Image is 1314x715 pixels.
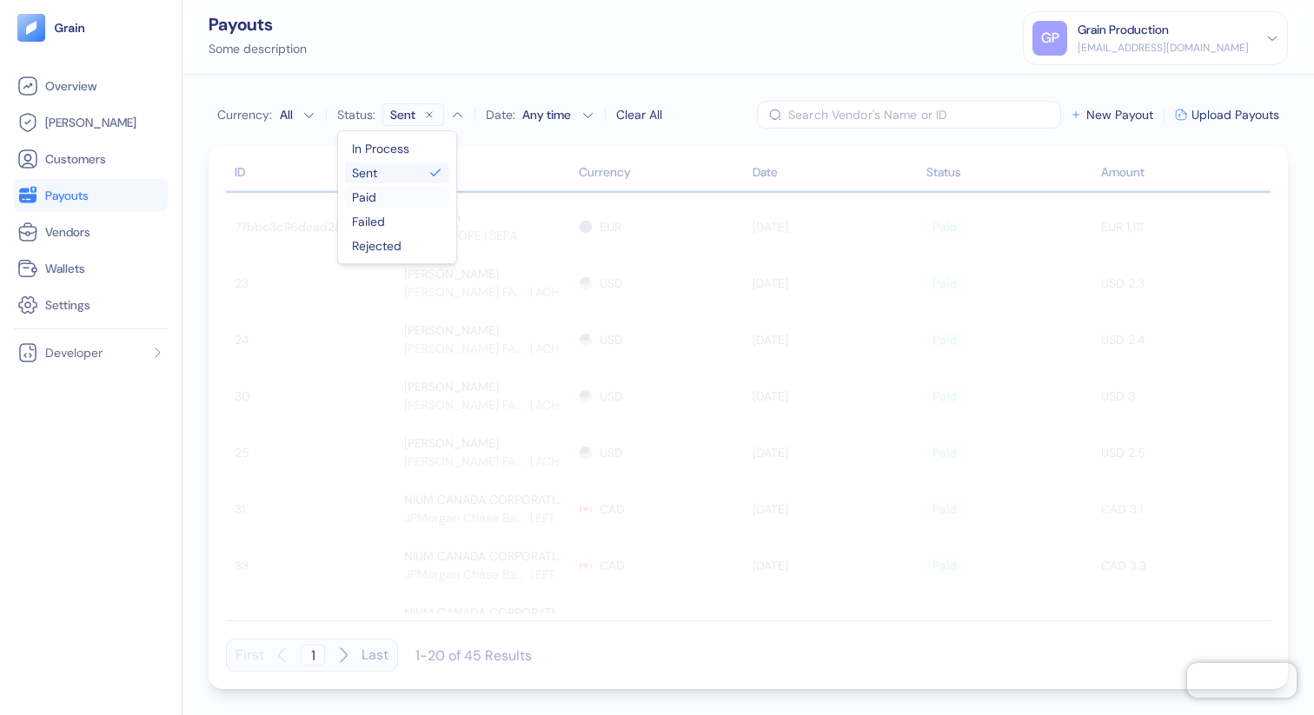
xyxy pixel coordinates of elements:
[352,237,442,255] span: Rejected
[522,106,574,123] div: Any time
[45,260,85,277] span: Wallets
[788,101,1061,129] input: Search Vendor's Name or ID
[352,213,442,230] span: Failed
[1175,109,1279,121] button: Upload Payouts
[54,22,86,34] img: logo
[17,258,164,279] a: Wallets
[226,156,400,191] th: ID
[362,639,388,672] button: Last
[1032,21,1067,56] div: GP
[486,106,594,123] button: Date:Any time
[236,639,264,672] button: First
[922,156,1096,191] th: Status
[486,106,515,123] span: Date :
[574,156,748,191] th: Currency
[45,223,90,241] span: Vendors
[17,295,164,315] a: Settings
[338,131,456,263] div: Suggestions
[45,344,103,361] span: Developer
[1086,109,1153,121] span: New Payout
[352,189,442,206] span: Paid
[275,101,315,129] button: Currency:
[45,114,136,131] span: [PERSON_NAME]
[209,40,307,58] div: Some description
[1078,40,1249,56] div: [EMAIL_ADDRESS][DOMAIN_NAME]
[1078,21,1169,39] div: Grain Production
[17,112,164,133] a: [PERSON_NAME]
[352,164,428,182] span: Sent
[217,109,272,121] label: Currency:
[1191,109,1279,121] span: Upload Payouts
[209,16,307,33] div: Payouts
[17,149,164,169] a: Customers
[17,76,164,96] a: Overview
[45,296,90,314] span: Settings
[400,156,574,191] th: Vendor
[352,140,442,157] span: In Process
[415,646,532,665] div: 1-20 of 45 Results
[1187,663,1297,698] iframe: Chatra live chat
[1070,109,1153,121] button: New Payout
[45,187,89,204] span: Payouts
[17,14,45,42] img: logo-tablet-V2.svg
[17,222,164,242] a: Vendors
[17,185,164,206] a: Payouts
[748,156,922,191] th: Date
[337,106,375,123] span: Status:
[616,106,662,124] div: Clear All
[382,103,444,126] div: Sent
[1097,156,1271,191] th: Amount
[45,77,96,95] span: Overview
[45,150,106,168] span: Customers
